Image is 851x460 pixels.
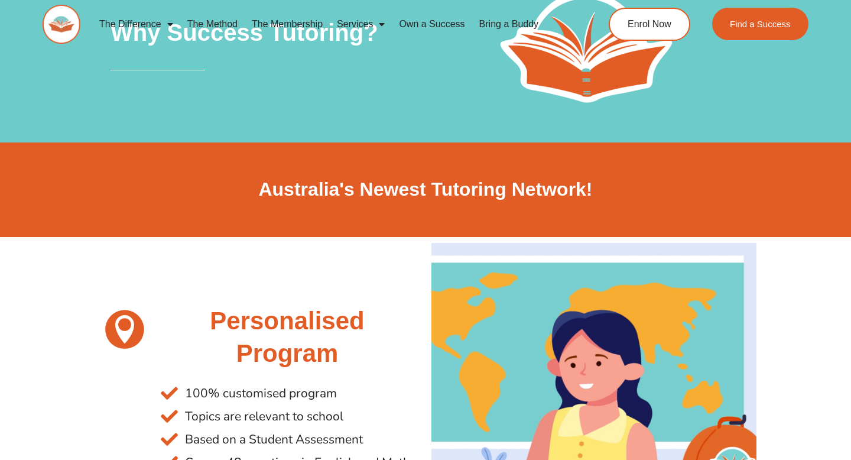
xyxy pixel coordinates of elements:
a: Bring a Buddy [472,11,546,38]
a: Own a Success [392,11,472,38]
span: Topics are relevant to school [182,405,343,428]
span: Based on a Student Assessment [182,428,363,451]
span: Enrol Now [628,20,671,29]
a: Find a Success [712,8,808,40]
span: 100% customised program [182,382,337,405]
nav: Menu [92,11,565,38]
a: The Membership [245,11,330,38]
h2: Australia's Newest Tutoring Network! [95,177,756,202]
span: Find a Success [730,20,791,28]
a: Services [330,11,392,38]
a: Enrol Now [609,8,690,41]
a: The Method [180,11,245,38]
a: The Difference [92,11,180,38]
h2: Personalised Program [161,305,414,370]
